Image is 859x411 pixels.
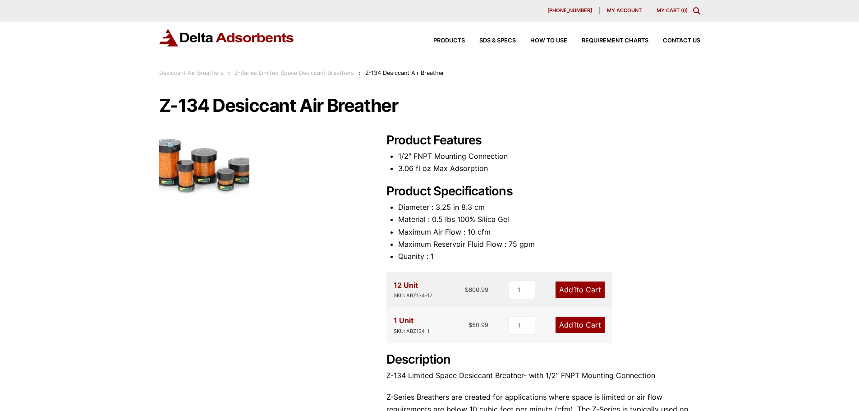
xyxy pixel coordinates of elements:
li: 3.06 fl oz Max Adsorption [398,162,700,175]
span: 0 [683,7,686,14]
img: Z-134 Desiccant Air Breather [159,133,249,201]
div: 12 Unit [394,279,432,300]
a: Contact Us [648,38,700,44]
span: 🔍 [166,140,177,150]
li: Maximum Reservoir Fluid Flow : 75 gpm [398,238,700,250]
bdi: 600.99 [465,286,488,293]
a: How to Use [516,38,567,44]
img: Delta Adsorbents [159,29,294,46]
span: Z-134 Desiccant Air Breather [365,69,444,76]
a: Desiccant Air Breathers [159,69,224,76]
a: Add1to Cart [556,282,605,298]
a: Products [419,38,465,44]
a: My Cart (0) [657,7,688,14]
span: : [359,69,361,76]
a: Requirement Charts [567,38,648,44]
a: Add1to Cart [556,317,605,333]
li: 1/2" FNPT Mounting Connection [398,150,700,162]
span: 1 [573,285,576,294]
h1: Z-134 Desiccant Air Breather [159,96,700,115]
li: Diameter : 3.25 in 8.3 cm [398,201,700,213]
h2: Product Specifications [386,184,700,199]
div: 1 Unit [394,314,429,335]
a: Z-134 Desiccant Air Breather [159,162,249,171]
li: Quanity : 1 [398,250,700,263]
span: Requirement Charts [582,38,648,44]
h2: Product Features [386,133,700,148]
a: View full-screen image gallery [159,133,184,158]
p: Z-134 Limited Space Desiccant Breather- with 1/2″ FNPT Mounting Connection [386,369,700,382]
span: $ [465,286,469,293]
a: Z-Series Limited Space Desiccant Breathers [234,69,354,76]
span: : [228,69,230,76]
h2: Description [386,352,700,367]
span: Products [433,38,465,44]
a: My account [600,7,649,14]
bdi: 50.99 [469,321,488,328]
li: Material : 0.5 lbs 100% Silica Gel [398,213,700,226]
span: [PHONE_NUMBER] [547,8,592,13]
li: Maximum Air Flow : 10 cfm [398,226,700,238]
span: How to Use [530,38,567,44]
div: Toggle Modal Content [693,7,700,14]
span: Contact Us [663,38,700,44]
span: My account [607,8,642,13]
span: SDS & SPECS [479,38,516,44]
span: $ [469,321,472,328]
span: 1 [573,320,576,329]
div: SKU: ABZ134-12 [394,291,432,300]
div: SKU: ABZ134-1 [394,327,429,336]
a: [PHONE_NUMBER] [540,7,600,14]
a: SDS & SPECS [465,38,516,44]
